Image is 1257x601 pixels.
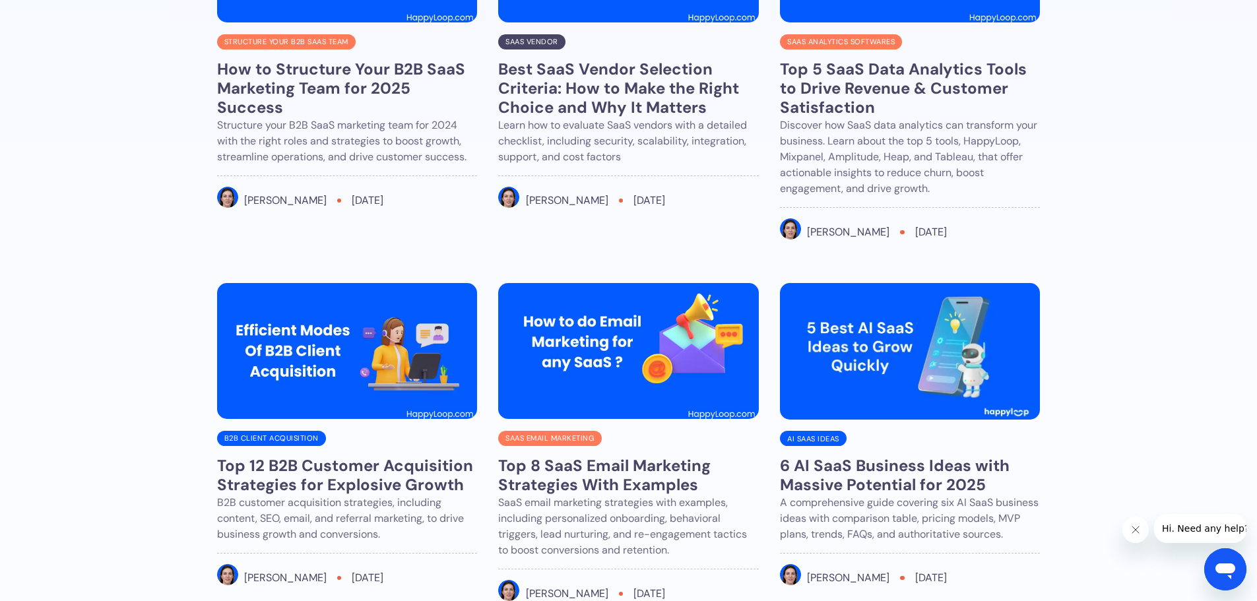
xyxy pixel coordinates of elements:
div: SaaS Email Marketing [498,431,601,446]
div: [PERSON_NAME] [244,570,327,586]
div: [DATE] [352,193,383,208]
h3: Best SaaS Vendor Selection Criteria: How to Make the Right Choice and Why It Matters [498,60,759,117]
iframe: Button to launch messaging window [1204,548,1246,590]
div: [DATE] [633,193,665,208]
div: [PERSON_NAME] [244,193,327,208]
h3: Top 12 B2B Customer Acquisition Strategies for Explosive Growth [217,457,478,495]
div: SaaS Analytics Softwares [780,34,902,49]
div: Ai SaaS Ideas [780,431,847,446]
div: B2b Client Acquisition [217,431,326,446]
div: [DATE] [915,570,947,586]
p: Structure your B2B SaaS marketing team for 2024 with the right roles and strategies to boost grow... [217,117,478,165]
a: How to Structure Your B2B SaaS Marketing Team for 2025 SuccessStructure your B2B SaaS marketing t... [217,49,478,230]
p: Discover how SaaS data analytics can transform your business. Learn about the top 5 tools, HappyL... [780,117,1041,197]
iframe: Close message [1122,517,1149,543]
div: [DATE] [352,570,383,586]
div: SaaS Vendor [498,34,565,49]
img: Ariana J. [217,564,238,585]
iframe: Message from company [1154,514,1246,543]
h3: Top 8 SaaS Email Marketing Strategies With Examples [498,457,759,495]
h3: 6 AI SaaS Business Ideas with Massive Potential for 2025 [780,457,1041,495]
img: Ariana J. [780,218,801,239]
div: [PERSON_NAME] [807,570,889,586]
p: Learn how to evaluate SaaS vendors with a detailed checklist, including security, scalability, in... [498,117,759,165]
div: [DATE] [915,224,947,240]
h3: Top 5 SaaS Data Analytics Tools to Drive Revenue & Customer Satisfaction [780,60,1041,117]
div: [PERSON_NAME] [807,224,889,240]
img: Ai SaaS Ideas [780,283,1041,420]
p: A comprehensive guide covering six AI SaaS business ideas with comparison table, pricing models, ... [780,495,1041,542]
img: Ariana J. [217,187,238,208]
p: SaaS email marketing strategies with examples, including personalized onboarding, behavioral trig... [498,495,759,558]
img: b2b client Acquisition Strategies [217,283,478,420]
div: [PERSON_NAME] [526,193,608,208]
img: Ariana J. [498,187,519,208]
span: Hi. Need any help? [8,9,95,20]
img: Ariana J. [498,580,519,601]
h3: How to Structure Your B2B SaaS Marketing Team for 2025 Success [217,60,478,117]
a: Best SaaS Vendor Selection Criteria: How to Make the Right Choice and Why It MattersLearn how to ... [498,49,759,230]
img: saas email marketing [498,283,759,420]
div: Structure Your B2B SaaS Team [217,34,356,49]
img: Ariana J. [780,564,801,585]
p: B2B customer acquisition strategies, including content, SEO, email, and referral marketing, to dr... [217,495,478,542]
a: Top 5 SaaS Data Analytics Tools to Drive Revenue & Customer SatisfactionDiscover how SaaS data an... [780,49,1041,261]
